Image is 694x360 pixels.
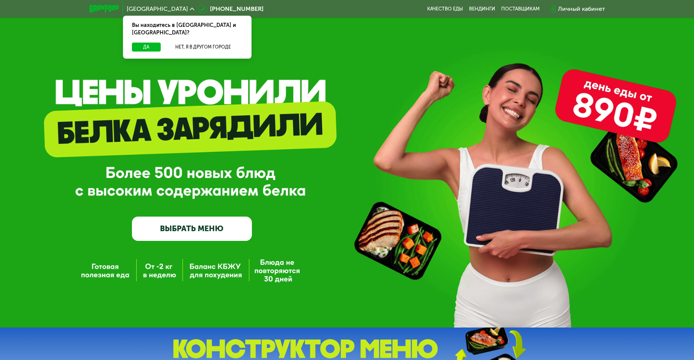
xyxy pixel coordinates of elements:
button: Да [132,43,161,52]
a: Качество еды [427,6,463,12]
div: Личный кабинет [558,4,605,13]
a: Вендинги [469,6,495,12]
button: Нет, я в другом городе [164,43,243,52]
span: [GEOGRAPHIC_DATA] [127,6,188,12]
a: ВЫБРАТЬ МЕНЮ [132,217,252,240]
div: Вы находитесь в [GEOGRAPHIC_DATA] и [GEOGRAPHIC_DATA]? [123,16,252,43]
div: поставщикам [501,6,540,12]
a: [PHONE_NUMBER] [198,4,263,13]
